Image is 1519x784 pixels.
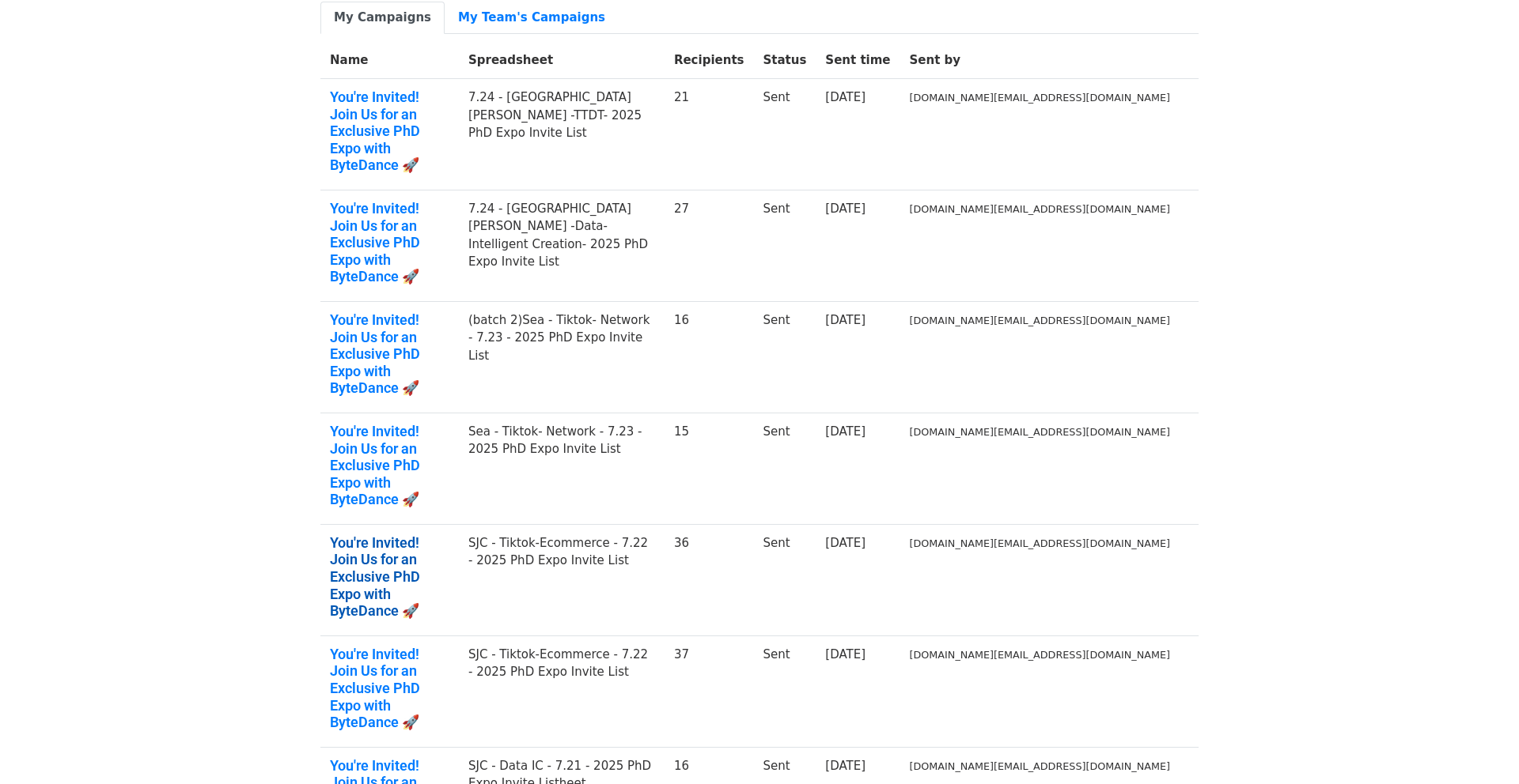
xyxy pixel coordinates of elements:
th: Recipients [665,42,754,79]
td: 21 [665,79,754,190]
td: 15 [665,413,754,524]
a: You're Invited! Join Us for an Exclusive PhD Expo with ByteDance 🚀 [330,200,449,285]
a: [DATE] [825,759,866,773]
td: Sea - Tiktok- Network - 7.23 - 2025 PhD Expo Invite List [459,413,665,524]
small: [DOMAIN_NAME][EMAIL_ADDRESS][DOMAIN_NAME] [910,315,1170,326]
a: [DATE] [825,90,866,104]
td: SJC - Tiktok-Ecommerce - 7.22 - 2025 PhD Expo Invite List [459,524,665,635]
th: Sent by [900,42,1180,79]
a: My Team's Campaigns [445,2,619,34]
td: Sent [753,301,816,413]
small: [DOMAIN_NAME][EMAIL_ADDRESS][DOMAIN_NAME] [910,760,1170,772]
th: Name [320,42,459,79]
td: Sent [753,413,816,524]
a: You're Invited! Join Us for an Exclusive PhD Expo with ByteDance 🚀 [330,89,449,174]
td: Sent [753,635,816,747]
td: Sent [753,190,816,301]
td: 37 [665,635,754,747]
small: [DOMAIN_NAME][EMAIL_ADDRESS][DOMAIN_NAME] [910,537,1170,549]
small: [DOMAIN_NAME][EMAIL_ADDRESS][DOMAIN_NAME] [910,92,1170,104]
a: My Campaigns [320,2,445,34]
th: Status [753,42,816,79]
td: 27 [665,190,754,301]
th: Sent time [816,42,900,79]
a: You're Invited! Join Us for an Exclusive PhD Expo with ByteDance 🚀 [330,311,449,397]
td: 16 [665,301,754,413]
small: [DOMAIN_NAME][EMAIL_ADDRESS][DOMAIN_NAME] [910,426,1170,438]
td: Sent [753,524,816,635]
a: You're Invited! Join Us for an Exclusive PhD Expo with ByteDance 🚀 [330,423,449,508]
td: SJC - Tiktok-Ecommerce - 7.22 - 2025 PhD Expo Invite List [459,635,665,747]
td: Sent [753,79,816,190]
small: [DOMAIN_NAME][EMAIL_ADDRESS][DOMAIN_NAME] [910,649,1170,661]
td: (batch 2)Sea - Tiktok- Network - 7.23 - 2025 PhD Expo Invite List [459,301,665,413]
td: 7.24 - [GEOGRAPHIC_DATA][PERSON_NAME] -Data-Intelligent Creation- 2025 PhD Expo Invite List [459,190,665,301]
a: [DATE] [825,536,866,550]
a: [DATE] [825,424,866,439]
td: 7.24 - [GEOGRAPHIC_DATA][PERSON_NAME] -TTDT- 2025 PhD Expo Invite List [459,79,665,190]
small: [DOMAIN_NAME][EMAIL_ADDRESS][DOMAIN_NAME] [910,203,1170,215]
a: [DATE] [825,647,866,661]
th: Spreadsheet [459,42,665,79]
a: [DATE] [825,202,866,216]
a: You're Invited! Join Us for an Exclusive PhD Expo with ByteDance 🚀 [330,534,449,620]
a: You're Invited! Join Us for an Exclusive PhD Expo with ByteDance 🚀 [330,646,449,731]
iframe: Chat Widget [1440,708,1519,784]
td: 36 [665,524,754,635]
a: [DATE] [825,313,866,327]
